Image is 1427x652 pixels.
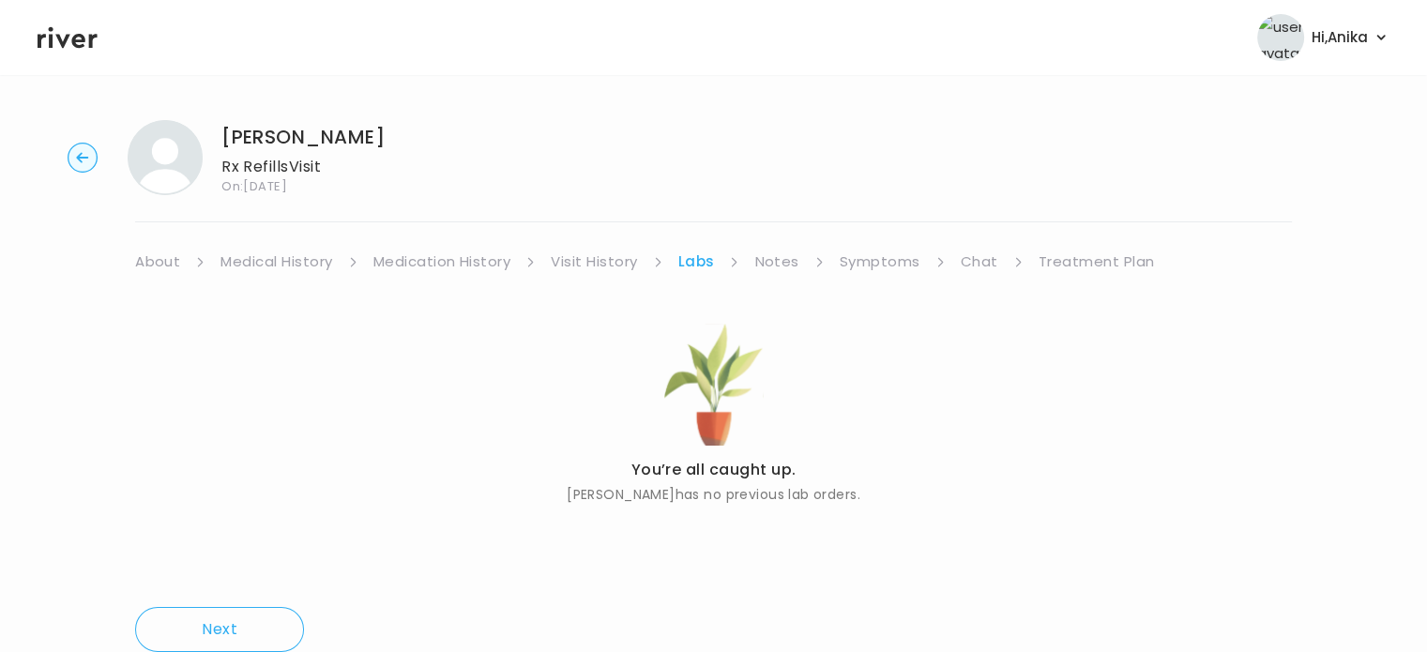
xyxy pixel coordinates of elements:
[128,120,203,195] img: Raymond Pizarro
[567,483,860,506] p: [PERSON_NAME] has no previous lab orders.
[754,249,798,275] a: Notes
[135,607,304,652] button: Next
[1257,14,1304,61] img: user avatar
[135,249,180,275] a: About
[567,457,860,483] p: You’re all caught up.
[840,249,920,275] a: Symptoms
[551,249,637,275] a: Visit History
[961,249,998,275] a: Chat
[1312,24,1368,51] span: Hi, Anika
[220,249,332,275] a: Medical History
[1039,249,1155,275] a: Treatment Plan
[373,249,511,275] a: Medication History
[221,124,385,150] h1: [PERSON_NAME]
[221,180,385,192] span: On: [DATE]
[1257,14,1389,61] button: user avatarHi,Anika
[221,154,385,180] p: Rx Refills Visit
[678,249,715,275] a: Labs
